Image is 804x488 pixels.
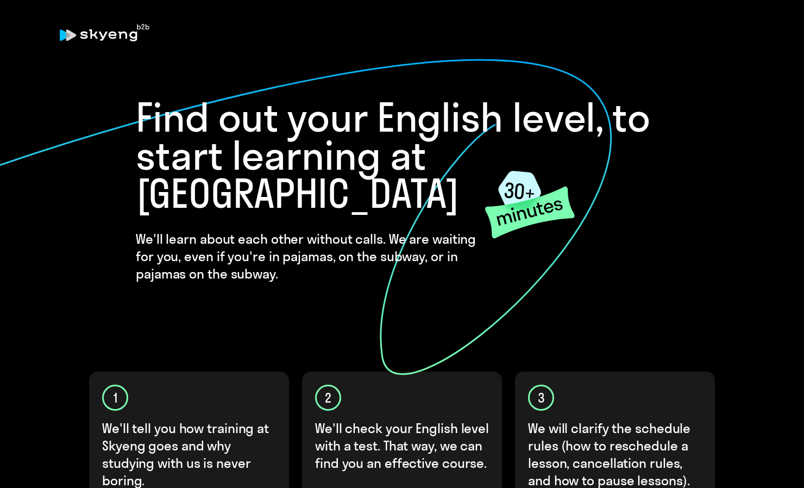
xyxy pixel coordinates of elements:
h1: Find out your English level, to start learning at [GEOGRAPHIC_DATA] [136,98,668,213]
p: We'll check your English level with a test. That way, we can find you an effective course. [315,419,490,472]
div: 1 [102,385,128,411]
div: 2 [315,385,341,411]
h4: We'll learn about each other without calls. We are waiting for you, even if you're in pajamas, on... [136,230,486,282]
div: 3 [528,385,554,411]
